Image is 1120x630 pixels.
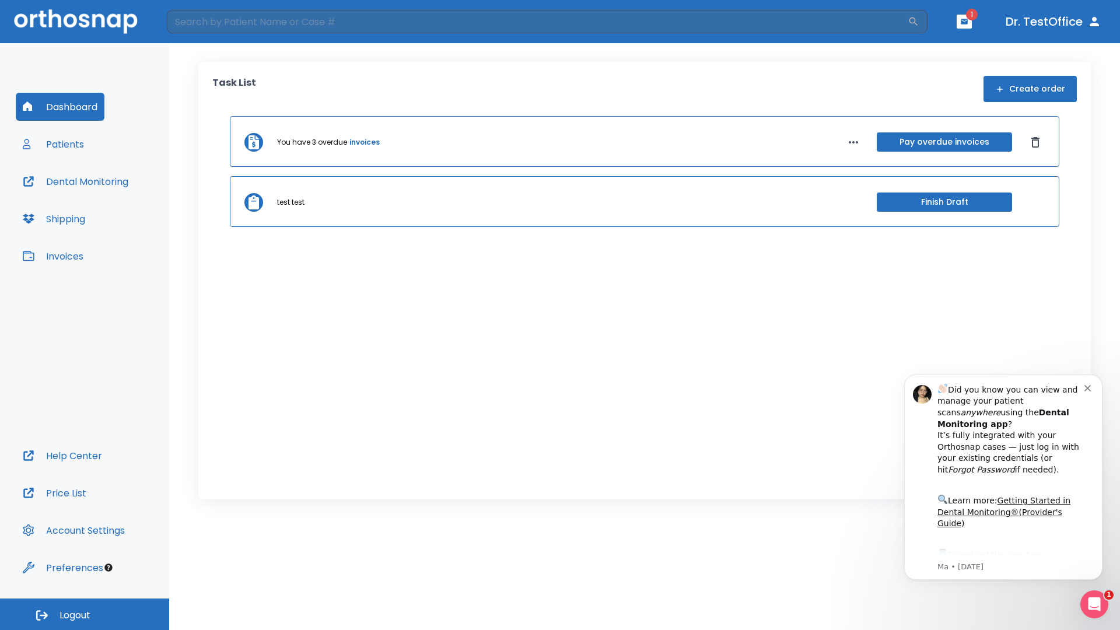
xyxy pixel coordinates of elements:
[877,132,1012,152] button: Pay overdue invoices
[212,76,256,102] p: Task List
[167,10,908,33] input: Search by Patient Name or Case #
[16,479,93,507] button: Price List
[277,197,304,208] p: test test
[1104,590,1114,600] span: 1
[887,357,1120,598] iframe: Intercom notifications message
[16,167,135,195] button: Dental Monitoring
[103,562,114,573] div: Tooltip anchor
[877,192,1012,212] button: Finish Draft
[14,9,138,33] img: Orthosnap
[1001,11,1106,32] button: Dr. TestOffice
[16,130,91,158] button: Patients
[1080,590,1108,618] iframe: Intercom live chat
[984,76,1077,102] button: Create order
[51,205,198,215] p: Message from Ma, sent 3w ago
[60,609,90,622] span: Logout
[16,93,104,121] button: Dashboard
[16,442,109,470] button: Help Center
[16,242,90,270] button: Invoices
[277,137,347,148] p: You have 3 overdue
[16,516,132,544] button: Account Settings
[1026,133,1045,152] button: Dismiss
[16,205,92,233] button: Shipping
[966,9,978,20] span: 1
[51,190,198,250] div: Download the app: | ​ Let us know if you need help getting started!
[51,193,155,214] a: App Store
[349,137,380,148] a: invoices
[16,554,110,582] button: Preferences
[198,25,207,34] button: Dismiss notification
